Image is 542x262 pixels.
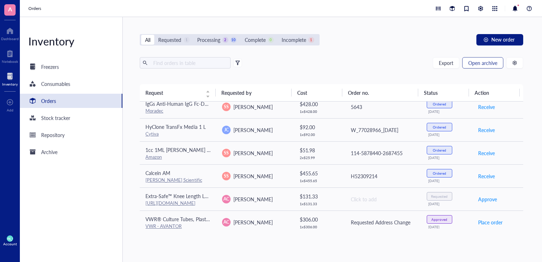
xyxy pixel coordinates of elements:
div: All [145,36,150,44]
span: Calcein AM [145,169,170,176]
div: Notebook [2,59,18,64]
td: 5643 [344,95,421,118]
div: Complete [245,36,266,44]
div: $ 51.98 [300,146,339,154]
div: Inventory [20,34,122,48]
th: Status [418,84,469,101]
a: Cytiva [145,130,159,137]
span: [PERSON_NAME] [233,103,272,110]
span: HyClone TransFx Media 1 L [145,123,205,130]
div: 114-5878440-2687455 [351,149,415,157]
span: AC [223,219,229,225]
div: [DATE] [428,179,466,183]
a: Consumables [20,77,122,91]
div: [DATE] [428,109,466,114]
div: 5643 [351,103,415,111]
span: Approve [478,195,497,203]
div: 2 [223,37,229,43]
div: $ 131.33 [300,192,339,200]
th: Action [469,84,520,101]
a: Freezers [20,60,122,74]
div: [DATE] [428,225,466,229]
div: Add [7,108,13,112]
input: Find orders in table [150,58,228,68]
div: 2 x $ 25.99 [300,155,339,160]
button: Place order [478,217,503,228]
div: H52309214 [351,172,415,180]
span: Extra-Safe™ Knee Length Labcoats with 3 Pockets [145,192,255,200]
span: SS [224,173,229,179]
button: Approve [478,193,497,205]
button: Open archive [462,57,503,69]
span: JC [224,127,229,133]
div: Ordered [433,171,446,175]
td: 114-5878440-2687455 [344,141,421,164]
div: [DATE] [428,155,466,160]
th: Cost [292,84,342,101]
span: [PERSON_NAME] [233,196,272,203]
a: Repository [20,128,122,142]
td: Click to add [344,187,421,211]
button: Receive [478,147,495,159]
a: Stock tracker [20,111,122,125]
span: A [8,5,12,13]
div: Click to add [351,195,415,203]
div: Requested Address Change [351,218,415,226]
span: [PERSON_NAME] [233,219,272,226]
a: VWR - AVANTOR [145,223,182,229]
span: Receive [478,103,495,111]
a: Archive [20,145,122,159]
span: Request [145,89,201,97]
a: [PERSON_NAME] Scientific [145,176,202,183]
a: [URL][DOMAIN_NAME] [145,200,195,206]
a: Notebook [2,48,18,64]
span: Receive [478,172,495,180]
div: 1 [308,37,314,43]
div: Repository [41,131,65,139]
div: 1 x $ 92.00 [300,132,339,137]
div: 1 x $ 428.00 [300,109,339,114]
div: $ 455.65 [300,169,339,177]
a: Amazon [145,153,162,160]
div: 1 x $ 455.65 [300,179,339,183]
div: Dashboard [1,37,19,41]
span: AC [223,196,229,202]
button: Export [433,57,459,69]
span: Receive [478,149,495,157]
div: Ordered [433,102,446,106]
button: Receive [478,170,495,182]
span: [PERSON_NAME] [233,126,272,133]
div: Consumables [41,80,70,88]
span: [PERSON_NAME] [233,149,272,157]
div: $ 92.00 [300,123,339,131]
div: Incomplete [282,36,306,44]
div: Approved [431,217,447,222]
span: [PERSON_NAME] [233,173,272,180]
button: Receive [478,124,495,136]
div: [DATE] [428,202,466,206]
div: $ 306.00 [300,215,339,223]
div: $ 428.00 [300,100,339,108]
div: Orders [41,97,56,105]
th: Requested by [216,84,292,101]
div: Requested [431,194,448,198]
td: H52309214 [344,164,421,187]
div: Account [3,242,17,246]
div: 10 [231,37,237,43]
th: Order no. [342,84,418,101]
td: W_77028966_18Aug2025 [344,118,421,141]
div: Inventory [2,82,18,86]
div: 1 x $ 306.00 [300,225,339,229]
div: Archive [41,148,57,156]
a: Orders [20,94,122,108]
div: 1 x $ 131.33 [300,202,339,206]
div: [DATE] [428,132,466,137]
a: Moradec [145,107,163,114]
div: Requested [158,36,181,44]
span: IgGs Anti-Human IgG Fc-Duocarmycin DM Antibody with Cleavable Linker [145,100,309,107]
span: SS [224,150,229,156]
span: Open archive [468,60,497,66]
a: Dashboard [1,25,19,41]
a: Inventory [2,71,18,86]
div: 1 [183,37,189,43]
